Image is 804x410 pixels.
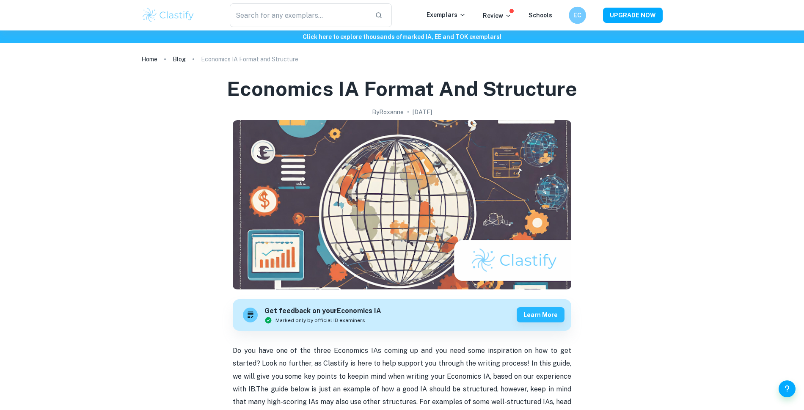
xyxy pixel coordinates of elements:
[372,107,404,117] h2: By Roxanne
[517,307,564,322] button: Learn more
[407,107,409,117] p: •
[201,55,298,64] p: Economics IA Format and Structure
[173,53,186,65] a: Blog
[529,12,552,19] a: Schools
[569,7,586,24] button: EC
[233,372,571,393] span: in mind when writing your Economics IA, based on our experience with IB.
[227,75,577,102] h1: Economics IA Format and Structure
[603,8,663,23] button: UPGRADE NOW
[233,299,571,331] a: Get feedback on yourEconomics IAMarked only by official IB examinersLearn more
[141,53,157,65] a: Home
[779,380,796,397] button: Help and Feedback
[275,316,365,324] span: Marked only by official IB examiners
[264,306,381,316] h6: Get feedback on your Economics IA
[233,120,571,289] img: Economics IA Format and Structure cover image
[141,7,195,24] img: Clastify logo
[573,11,582,20] h6: EC
[2,32,802,41] h6: Click here to explore thousands of marked IA, EE and TOK exemplars !
[427,10,466,19] p: Exemplars
[230,3,368,27] input: Search for any exemplars...
[413,107,432,117] h2: [DATE]
[483,11,512,20] p: Review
